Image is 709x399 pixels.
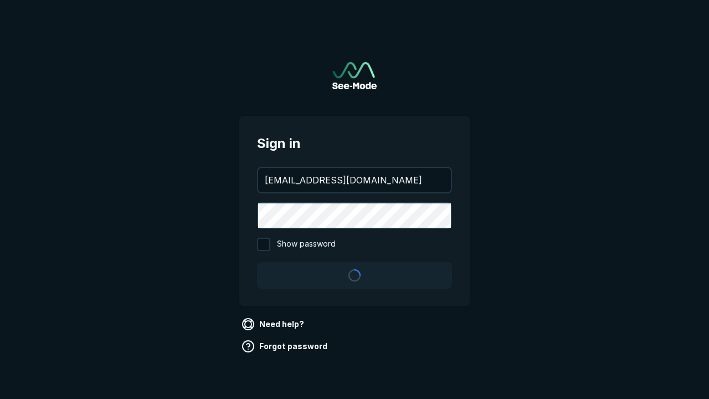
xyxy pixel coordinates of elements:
a: Need help? [239,315,309,333]
span: Sign in [257,134,452,154]
a: Go to sign in [332,62,377,89]
a: Forgot password [239,337,332,355]
input: your@email.com [258,168,451,192]
img: See-Mode Logo [332,62,377,89]
span: Show password [277,238,336,251]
